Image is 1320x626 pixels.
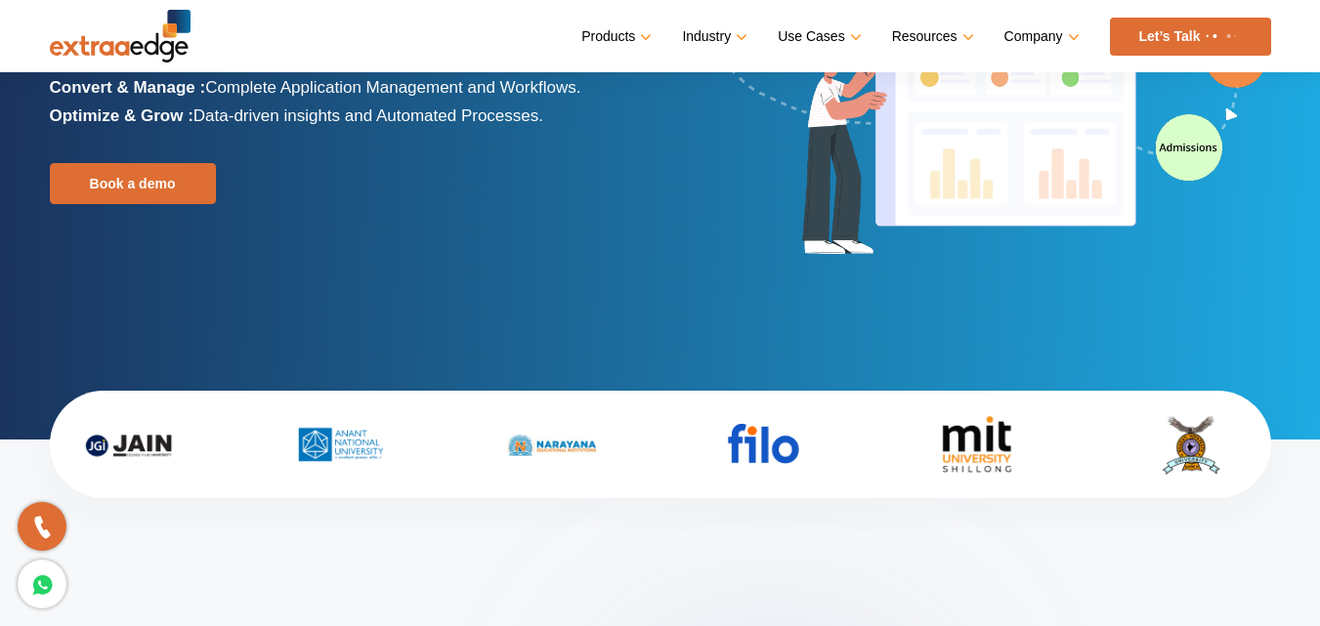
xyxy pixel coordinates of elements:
[1004,22,1076,51] a: Company
[205,78,580,97] span: Complete Application Management and Workflows.
[581,22,648,51] a: Products
[193,106,543,125] span: Data-driven insights and Automated Processes.
[50,106,193,125] b: Optimize & Grow :
[1110,18,1271,56] a: Let’s Talk
[892,22,970,51] a: Resources
[778,22,857,51] a: Use Cases
[50,78,206,97] b: Convert & Manage :
[50,163,216,204] a: Book a demo
[682,22,744,51] a: Industry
